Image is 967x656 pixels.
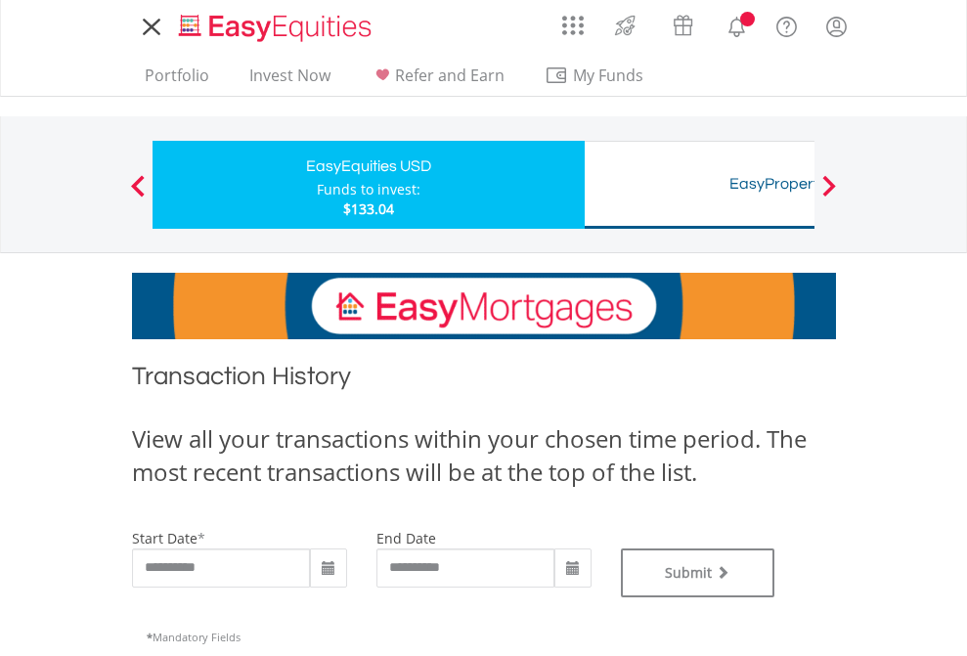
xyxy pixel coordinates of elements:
[762,5,812,44] a: FAQ's and Support
[132,529,198,547] label: start date
[609,10,641,41] img: thrive-v2.svg
[654,5,712,41] a: Vouchers
[667,10,699,41] img: vouchers-v2.svg
[376,529,436,547] label: end date
[562,15,584,36] img: grid-menu-icon.svg
[363,66,512,96] a: Refer and Earn
[712,5,762,44] a: Notifications
[164,153,573,180] div: EasyEquities USD
[545,63,673,88] span: My Funds
[171,5,379,44] a: Home page
[549,5,596,36] a: AppsGrid
[810,185,849,204] button: Next
[317,180,420,199] div: Funds to invest:
[132,422,836,490] div: View all your transactions within your chosen time period. The most recent transactions will be a...
[118,185,157,204] button: Previous
[132,273,836,339] img: EasyMortage Promotion Banner
[395,65,505,86] span: Refer and Earn
[137,66,217,96] a: Portfolio
[812,5,861,48] a: My Profile
[175,12,379,44] img: EasyEquities_Logo.png
[343,199,394,218] span: $133.04
[621,548,775,597] button: Submit
[147,630,241,644] span: Mandatory Fields
[242,66,338,96] a: Invest Now
[132,359,836,403] h1: Transaction History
